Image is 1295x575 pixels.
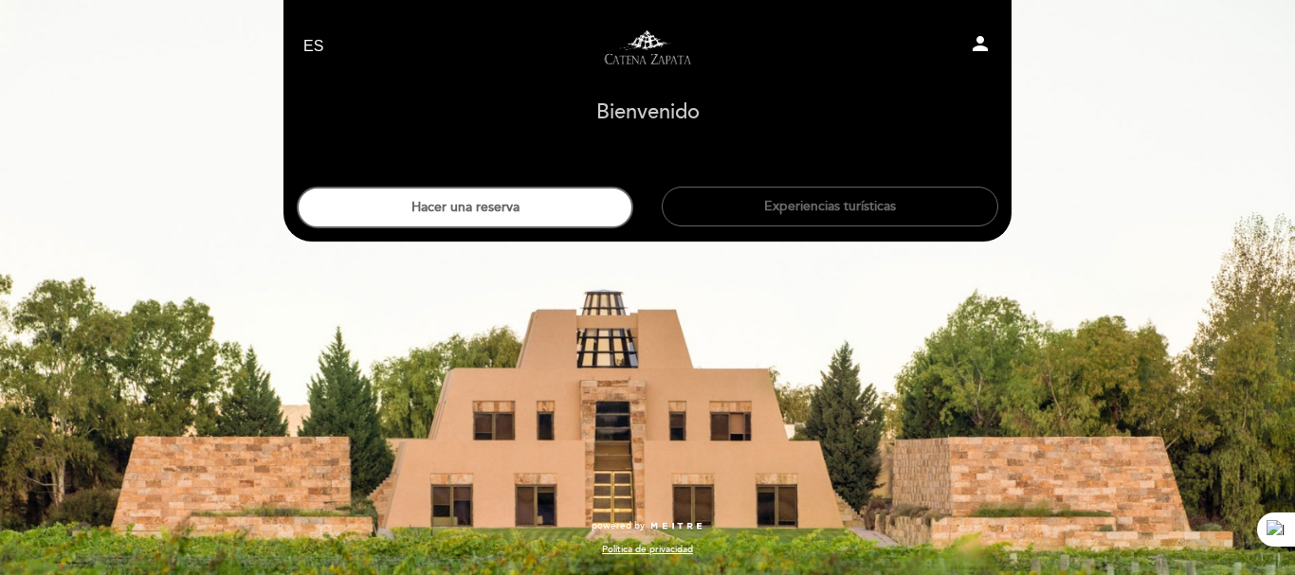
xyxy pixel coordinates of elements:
[649,522,703,531] img: MEITRE
[662,187,998,226] button: Experiencias turísticas
[592,519,645,532] span: powered by
[969,32,992,55] i: person
[602,543,693,556] a: Política de privacidad
[969,32,992,62] button: person
[297,187,633,228] button: Hacer una reserva
[592,519,703,532] a: powered by
[596,101,700,124] h1: Bienvenido
[529,21,766,73] a: Visitas y degustaciones en La Pirámide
